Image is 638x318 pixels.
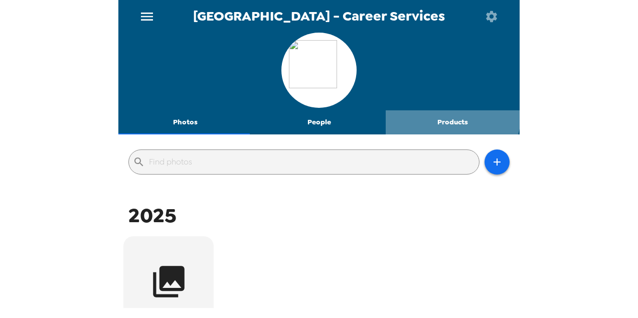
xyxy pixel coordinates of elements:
[149,154,475,170] input: Find photos
[118,110,252,134] button: Photos
[252,110,386,134] button: People
[128,202,177,229] span: 2025
[386,110,520,134] button: Products
[289,40,349,100] img: org logo
[193,10,445,23] span: [GEOGRAPHIC_DATA] - Career Services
